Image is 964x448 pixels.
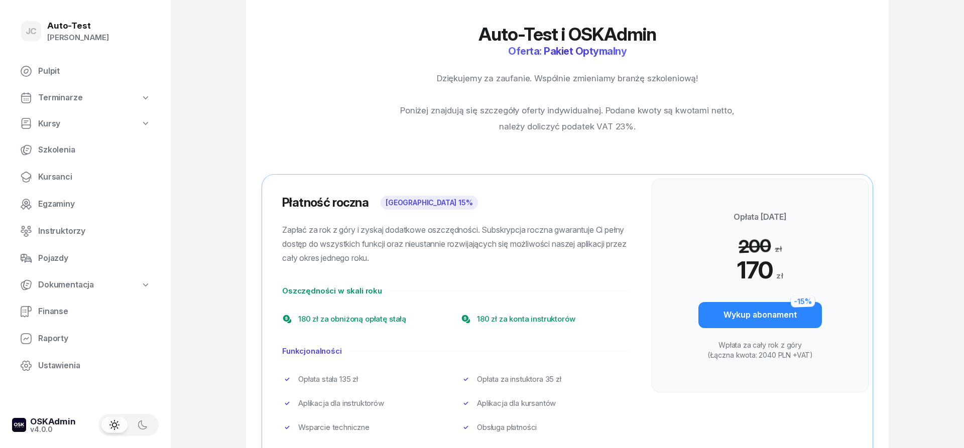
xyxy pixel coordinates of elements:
[698,211,822,224] p: Opłata [DATE]
[776,270,783,282] span: zł
[38,117,60,130] span: Kursy
[282,285,382,297] h4: Oszczędności w skali roku
[38,91,82,104] span: Terminarze
[38,65,151,78] span: Pulpit
[38,198,151,211] span: Egzaminy
[12,219,159,243] a: Instruktorzy
[38,305,151,318] span: Finanse
[12,418,26,432] img: logo-xs-dark@2x.png
[12,327,159,351] a: Raporty
[698,340,822,360] p: Wpłata za cały rok z góry (Łączna kwota: 2040 PLN +VAT)
[282,313,449,325] li: 180 zł za obniżoną opłatę stałą
[38,278,94,291] span: Dokumentacja
[282,225,626,263] span: Zapłać za rok z góry i zyskaj dodatkowe oszczędności. Subskrypcja roczna gwarantuje Ci pełny dost...
[12,246,159,270] a: Pojazdy
[381,196,478,210] p: [GEOGRAPHIC_DATA] 15%
[12,112,159,135] a: Kursy
[461,397,628,409] li: Aplikacja dla kursantów
[724,309,797,322] div: Wykup abonament
[38,252,151,265] span: Pojazdy
[38,143,151,157] span: Szkolenia
[12,59,159,83] a: Pulpit
[30,426,76,433] div: v4.0.0
[399,24,736,44] h2: Auto-Test i OSKAdmin
[508,44,627,58] h1: Oferta: Pakiet Optymalny
[775,243,782,255] span: zł
[282,397,449,409] li: Aplikacja dla instruktorów
[698,302,822,328] button: Wykup abonament-15%
[30,417,76,426] div: OSKAdmin
[461,373,628,385] li: Opłata za instuktora 35 zł
[461,421,628,433] li: Obsługa płatności
[282,421,449,433] li: Wsparcie techniczne
[47,22,109,30] div: Auto-Test
[12,192,159,216] a: Egzaminy
[282,373,449,385] li: Opłata stała 135 zł
[738,235,771,256] span: 200
[38,225,151,238] span: Instruktorzy
[12,354,159,378] a: Ustawienia
[282,345,342,357] h4: Funkcjonalności
[26,27,37,36] span: JC
[12,86,159,109] a: Terminarze
[47,31,109,44] div: [PERSON_NAME]
[737,258,772,282] span: 170
[12,300,159,324] a: Finanse
[12,273,159,296] a: Dokumentacja
[461,313,628,325] li: 180 zł za konta instruktorów
[38,171,151,184] span: Kursanci
[282,195,369,210] span: Płatność roczna
[791,295,815,308] span: -15%
[399,70,736,134] p: Dziękujemy za zaufanie. Wspólnie zmieniamy branżę szkoleniową! Poniżej znajdują się szczegóły ofe...
[38,359,151,372] span: Ustawienia
[12,138,159,162] a: Szkolenia
[12,165,159,189] a: Kursanci
[38,332,151,345] span: Raporty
